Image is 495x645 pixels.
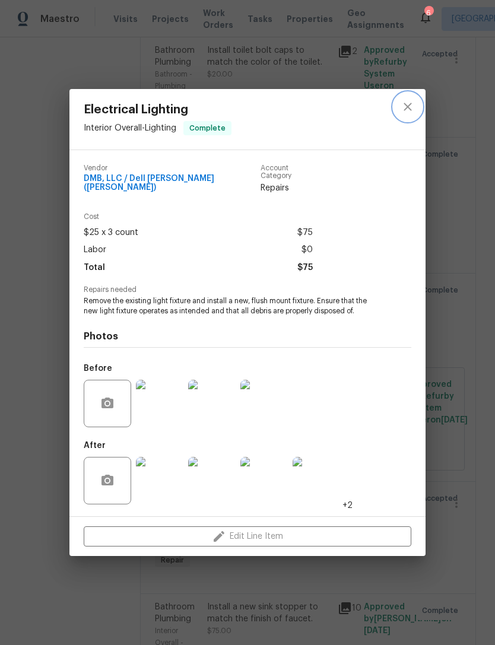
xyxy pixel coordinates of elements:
span: Remove the existing light fixture and install a new, flush mount fixture. Ensure that the new lig... [84,296,379,316]
span: Total [84,259,105,277]
h5: Before [84,364,112,373]
span: Vendor [84,164,261,172]
span: Interior Overall - Lighting [84,124,176,132]
h5: After [84,441,106,450]
span: $75 [297,224,313,242]
span: Labor [84,242,106,259]
div: 6 [424,7,433,19]
span: DMB, LLC / Dell [PERSON_NAME] ([PERSON_NAME]) [84,174,261,192]
h4: Photos [84,331,411,342]
span: Repairs needed [84,286,411,294]
span: Account Category [261,164,313,180]
span: Electrical Lighting [84,103,231,116]
button: close [394,93,422,121]
span: Complete [185,122,230,134]
span: $25 x 3 count [84,224,138,242]
span: Cost [84,213,313,221]
span: Repairs [261,182,313,194]
span: +2 [342,500,353,511]
span: $75 [297,259,313,277]
span: $0 [302,242,313,259]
